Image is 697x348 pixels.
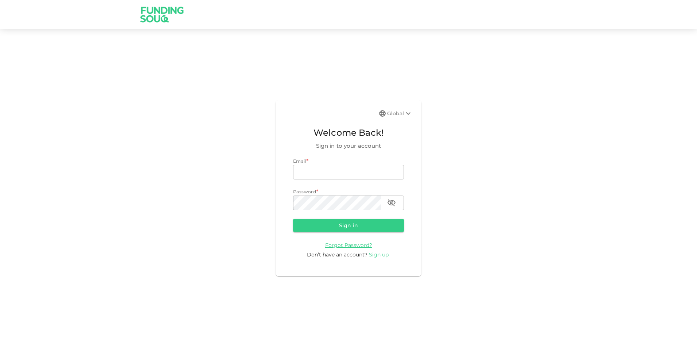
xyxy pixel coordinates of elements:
[369,251,389,258] span: Sign up
[307,251,367,258] span: Don’t have an account?
[387,109,413,118] div: Global
[325,242,372,248] span: Forgot Password?
[325,241,372,248] a: Forgot Password?
[293,189,316,194] span: Password
[293,158,306,164] span: Email
[293,219,404,232] button: Sign in
[293,126,404,140] span: Welcome Back!
[293,165,404,179] input: email
[293,142,404,150] span: Sign in to your account
[293,196,381,210] input: password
